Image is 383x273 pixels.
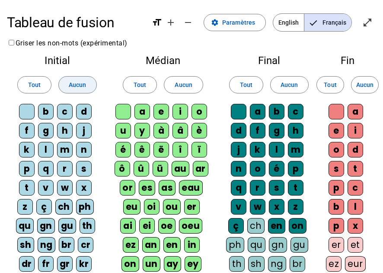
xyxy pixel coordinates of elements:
div: c [57,104,73,119]
div: p [288,161,303,177]
mat-button-toggle-group: Language selection [273,13,352,32]
mat-icon: format_size [152,17,162,28]
mat-icon: settings [211,19,219,26]
div: th [229,256,245,272]
div: er [184,199,200,215]
div: é [115,142,131,157]
div: ng [268,256,286,272]
div: s [329,161,344,177]
div: ay [164,256,181,272]
div: ph [76,199,94,215]
div: m [288,142,303,157]
span: Français [304,14,351,31]
div: ï [191,142,207,157]
div: û [134,161,149,177]
div: or [120,180,135,196]
div: w [57,180,73,196]
div: er [329,237,344,253]
h2: Initial [14,55,100,66]
div: eau [179,180,203,196]
button: Diminuer la taille de la police [179,14,197,31]
input: Griser les non-mots (expérimental) [9,40,14,45]
div: y [134,123,150,138]
button: Aucun [351,76,379,93]
div: qu [248,237,265,253]
div: j [76,123,92,138]
div: ch [55,199,73,215]
div: n [231,161,246,177]
div: b [329,199,344,215]
button: Aucun [58,76,97,93]
div: gn [269,237,287,253]
div: q [231,180,246,196]
button: Tout [316,76,344,93]
div: t [288,180,303,196]
span: Tout [28,80,41,90]
div: c [288,104,303,119]
div: gr [57,256,73,272]
div: dr [19,256,35,272]
div: oi [144,199,160,215]
span: Paramètres [222,17,255,28]
div: g [38,123,54,138]
div: q [38,161,54,177]
button: Aucun [164,76,203,93]
div: è [191,123,207,138]
h2: Fin [326,55,369,66]
div: p [19,161,35,177]
div: u [115,123,131,138]
div: a [134,104,150,119]
div: t [348,161,363,177]
div: h [57,123,73,138]
mat-icon: add [166,17,176,28]
div: e [153,104,169,119]
div: b [38,104,54,119]
div: o [191,104,207,119]
div: v [38,180,54,196]
div: s [269,180,284,196]
h2: Final [226,55,312,66]
div: es [139,180,155,196]
button: Tout [123,76,157,93]
div: br [59,237,74,253]
div: i [348,123,363,138]
div: ez [326,256,342,272]
div: ch [247,218,265,234]
h1: Tableau de fusion [7,9,145,36]
div: v [231,199,246,215]
button: Entrer en plein écran [359,14,376,31]
div: th [80,218,95,234]
span: English [273,14,304,31]
div: x [76,180,92,196]
div: f [250,123,265,138]
div: a [348,104,363,119]
div: en [268,218,285,234]
div: ou [163,199,181,215]
span: Tout [134,80,146,90]
h2: Médian [114,55,212,66]
button: Aucun [270,76,309,93]
div: d [76,104,92,119]
div: an [142,237,160,253]
button: Paramètres [204,14,266,31]
div: on [289,218,306,234]
div: o [329,142,344,157]
div: ey [185,256,201,272]
span: Tout [240,80,252,90]
div: g [269,123,284,138]
div: eur [345,256,366,272]
div: a [250,104,265,119]
div: kr [76,256,92,272]
div: r [57,161,73,177]
span: Aucun [281,80,298,90]
div: cr [78,237,93,253]
div: i [172,104,188,119]
div: ei [139,218,155,234]
div: ô [115,161,130,177]
div: et [348,237,363,253]
div: gu [290,237,308,253]
div: qu [16,218,34,234]
div: s [76,161,92,177]
div: en [163,237,181,253]
div: ai [120,218,136,234]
